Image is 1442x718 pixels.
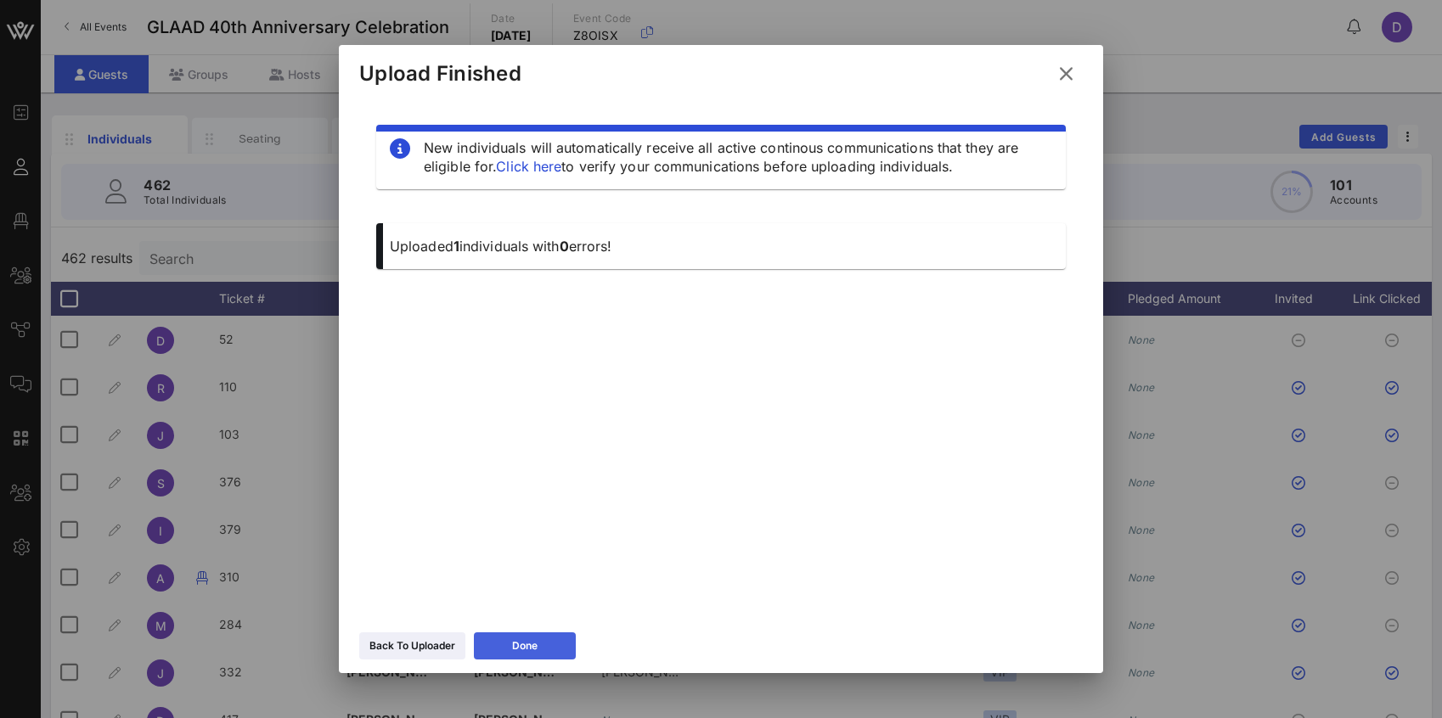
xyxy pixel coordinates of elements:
[359,61,521,87] div: Upload Finished
[512,637,538,654] div: Done
[424,138,1052,176] div: New individuals will automatically receive all active continous communications that they are elig...
[560,238,569,255] span: 0
[359,632,465,659] button: Back To Uploader
[496,158,561,175] a: Click here
[474,632,576,659] button: Done
[369,637,455,654] div: Back To Uploader
[390,237,1052,255] p: Uploaded individuals with errors!
[453,238,459,255] span: 1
